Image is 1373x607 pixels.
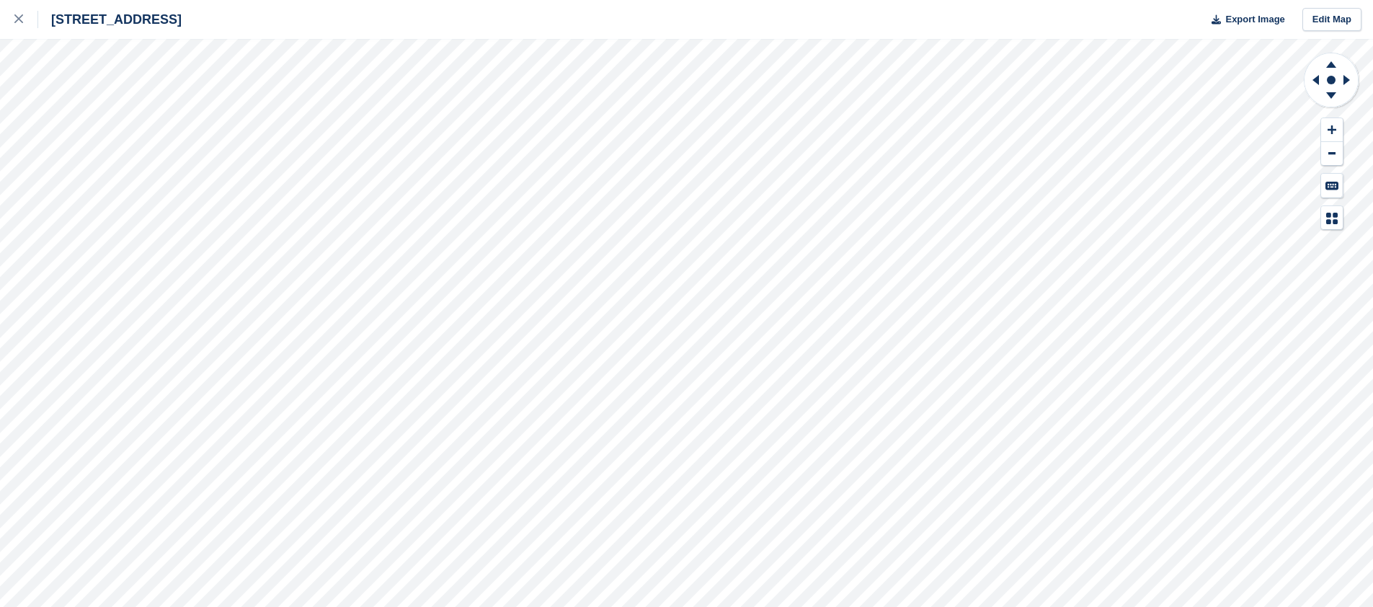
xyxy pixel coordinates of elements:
[1302,8,1361,32] a: Edit Map
[1321,206,1343,230] button: Map Legend
[1321,174,1343,198] button: Keyboard Shortcuts
[1321,118,1343,142] button: Zoom In
[1203,8,1285,32] button: Export Image
[1225,12,1284,27] span: Export Image
[1321,142,1343,166] button: Zoom Out
[38,11,182,28] div: [STREET_ADDRESS]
